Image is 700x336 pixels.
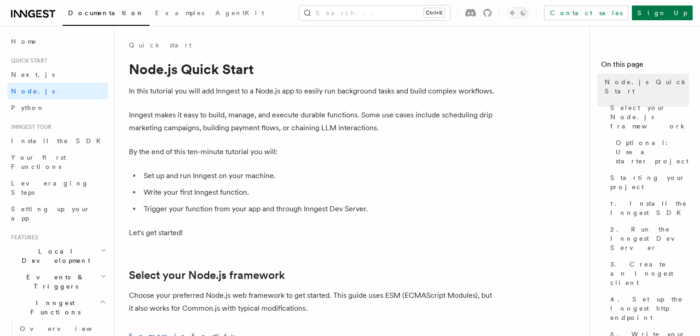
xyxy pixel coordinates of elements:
[129,85,497,98] p: In this tutorial you will add Inngest to a Node.js app to easily run background tasks and build c...
[129,269,285,282] a: Select your Node.js framework
[607,99,689,134] a: Select your Node.js framework
[129,41,191,50] a: Quick start
[7,298,99,317] span: Inngest Functions
[7,133,108,149] a: Install the SDK
[607,221,689,256] a: 2. Run the Inngest Dev Server
[424,8,445,17] kbd: Ctrl+K
[129,226,497,239] p: Let's get started!
[607,169,689,195] a: Starting your project
[11,180,89,196] span: Leveraging Steps
[632,6,693,20] a: Sign Up
[215,9,264,17] span: AgentKit
[7,99,108,116] a: Python
[141,203,497,215] li: Trigger your function from your app and through Inngest Dev Server.
[7,295,108,320] button: Inngest Functions
[507,7,529,18] button: Toggle dark mode
[610,260,689,287] span: 3. Create an Inngest client
[210,3,270,25] a: AgentKit
[7,175,108,201] a: Leveraging Steps
[607,195,689,221] a: 1. Install the Inngest SDK
[7,149,108,175] a: Your first Functions
[605,77,689,96] span: Node.js Quick Start
[601,74,689,99] a: Node.js Quick Start
[63,3,150,26] a: Documentation
[610,225,689,252] span: 2. Run the Inngest Dev Server
[612,134,689,169] a: Optional: Use a starter project
[544,6,628,20] a: Contact sales
[7,201,108,226] a: Setting up your app
[7,33,108,50] a: Home
[601,59,689,74] h4: On this page
[11,154,66,170] span: Your first Functions
[7,269,108,295] button: Events & Triggers
[11,104,45,111] span: Python
[299,6,450,20] button: Search...Ctrl+K
[129,289,497,315] p: Choose your preferred Node.js web framework to get started. This guide uses ESM (ECMAScript Modul...
[68,9,144,17] span: Documentation
[610,173,689,191] span: Starting your project
[129,61,497,77] h1: Node.js Quick Start
[11,137,106,145] span: Install the SDK
[141,186,497,199] li: Write your first Inngest function.
[610,103,689,131] span: Select your Node.js framework
[11,87,55,95] span: Node.js
[129,109,497,134] p: Inngest makes it easy to build, manage, and execute durable functions. Some use cases include sch...
[610,199,689,217] span: 1. Install the Inngest SDK
[7,123,52,131] span: Inngest tour
[11,71,55,78] span: Next.js
[7,272,100,291] span: Events & Triggers
[150,3,210,25] a: Examples
[7,57,47,64] span: Quick start
[610,295,689,322] span: 4. Set up the Inngest http endpoint
[155,9,204,17] span: Examples
[141,169,497,182] li: Set up and run Inngest on your machine.
[7,247,100,265] span: Local Development
[7,243,108,269] button: Local Development
[7,83,108,99] a: Node.js
[20,325,115,332] span: Overview
[11,205,90,222] span: Setting up your app
[11,37,37,46] span: Home
[607,291,689,326] a: 4. Set up the Inngest http endpoint
[616,138,689,166] span: Optional: Use a starter project
[607,256,689,291] a: 3. Create an Inngest client
[7,234,38,241] span: Features
[129,145,497,158] p: By the end of this ten-minute tutorial you will:
[7,66,108,83] a: Next.js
